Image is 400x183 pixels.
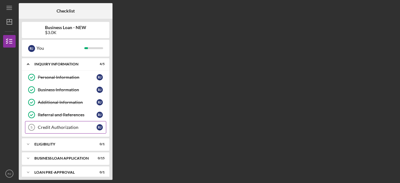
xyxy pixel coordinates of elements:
div: R J [97,124,103,130]
div: Business Information [38,87,97,92]
div: LOAN PRE-APPROVAL [34,170,89,174]
div: R J [97,87,103,93]
div: Additional Information [38,100,97,105]
text: RJ [7,172,11,175]
b: Checklist [57,8,75,13]
a: Personal InformationRJ [25,71,106,84]
div: Referral and References [38,112,97,117]
button: RJ [3,167,16,180]
a: Referral and ReferencesRJ [25,109,106,121]
div: 4 / 5 [93,62,105,66]
a: Additional InformationRJ [25,96,106,109]
div: ELIGIBILITY [34,142,89,146]
a: 5Credit AuthorizationRJ [25,121,106,134]
b: Business Loan - NEW [45,25,86,30]
div: 0 / 1 [93,170,105,174]
div: Personal Information [38,75,97,80]
div: R J [97,99,103,105]
div: 0 / 1 [93,142,105,146]
div: INQUIRY INFORMATION [34,62,89,66]
div: R J [97,112,103,118]
div: R J [28,45,35,52]
div: R J [97,74,103,80]
div: You [37,43,84,53]
div: 0 / 15 [93,156,105,160]
div: $3.0K [45,30,86,35]
a: Business InformationRJ [25,84,106,96]
div: Credit Authorization [38,125,97,130]
tspan: 5 [31,125,32,129]
div: BUSINESS LOAN APPLICATION [34,156,89,160]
